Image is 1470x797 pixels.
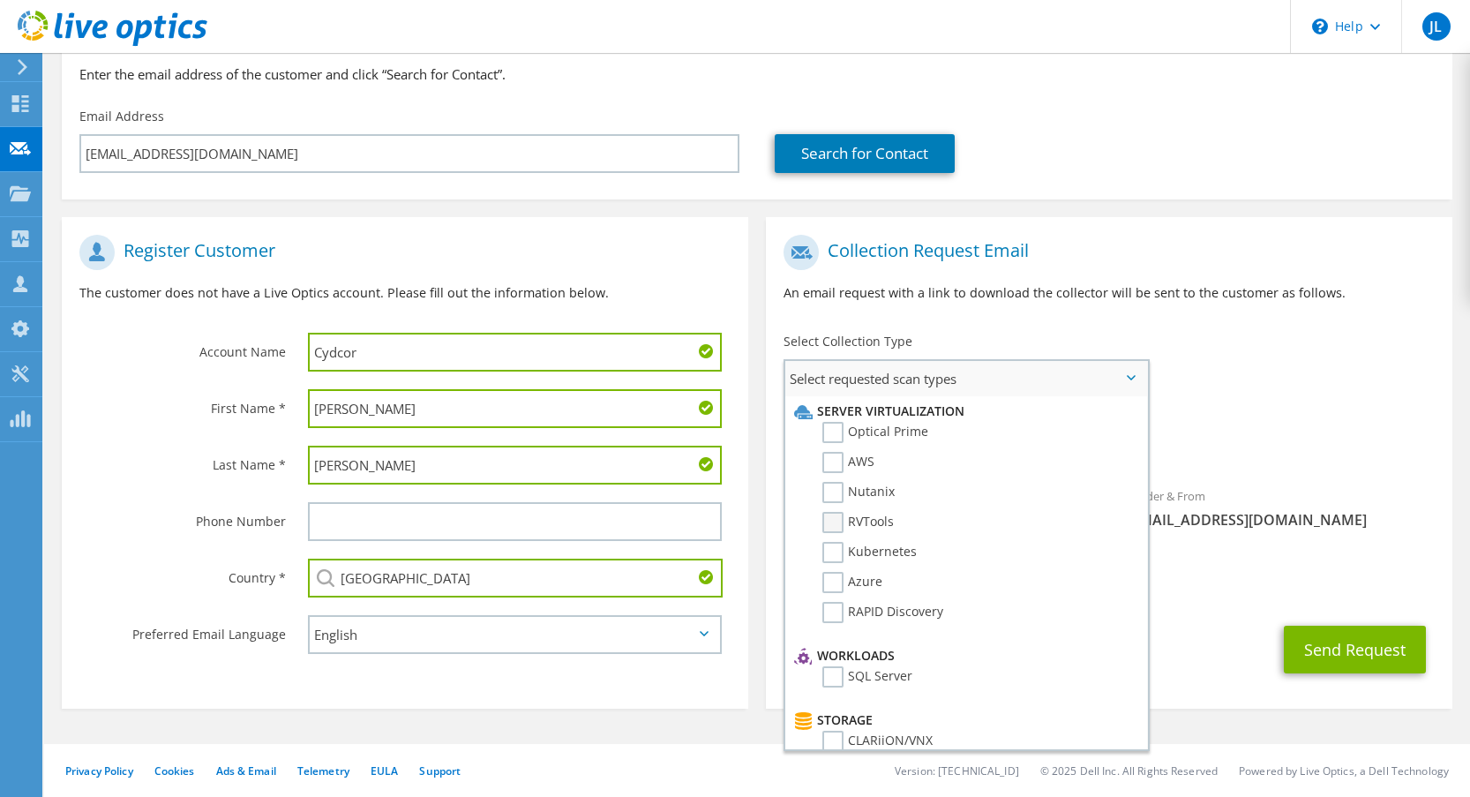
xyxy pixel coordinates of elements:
[822,542,917,563] label: Kubernetes
[79,283,731,303] p: The customer does not have a Live Optics account. Please fill out the information below.
[790,401,1138,422] li: Server Virtualization
[895,763,1019,778] li: Version: [TECHNICAL_ID]
[1284,626,1426,673] button: Send Request
[784,235,1426,270] h1: Collection Request Email
[79,615,286,643] label: Preferred Email Language
[785,361,1147,396] span: Select requested scan types
[216,763,276,778] a: Ads & Email
[822,731,933,752] label: CLARiiON/VNX
[79,64,1435,84] h3: Enter the email address of the customer and click “Search for Contact”.
[419,763,461,778] a: Support
[822,572,882,593] label: Azure
[79,389,286,417] label: First Name *
[822,512,894,533] label: RVTools
[79,108,164,125] label: Email Address
[766,547,1452,608] div: CC & Reply To
[790,645,1138,666] li: Workloads
[775,134,955,173] a: Search for Contact
[371,763,398,778] a: EULA
[1127,510,1435,530] span: [EMAIL_ADDRESS][DOMAIN_NAME]
[79,235,722,270] h1: Register Customer
[65,763,133,778] a: Privacy Policy
[784,333,912,350] label: Select Collection Type
[79,333,286,361] label: Account Name
[1040,763,1218,778] li: © 2025 Dell Inc. All Rights Reserved
[79,559,286,587] label: Country *
[1312,19,1328,34] svg: \n
[822,602,943,623] label: RAPID Discovery
[1239,763,1449,778] li: Powered by Live Optics, a Dell Technology
[784,283,1435,303] p: An email request with a link to download the collector will be sent to the customer as follows.
[790,710,1138,731] li: Storage
[1109,477,1452,538] div: Sender & From
[1422,12,1451,41] span: JL
[154,763,195,778] a: Cookies
[822,666,912,688] label: SQL Server
[297,763,349,778] a: Telemetry
[822,482,895,503] label: Nutanix
[822,422,928,443] label: Optical Prime
[766,477,1109,538] div: To
[79,502,286,530] label: Phone Number
[79,446,286,474] label: Last Name *
[766,403,1452,469] div: Requested Collections
[822,452,874,473] label: AWS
